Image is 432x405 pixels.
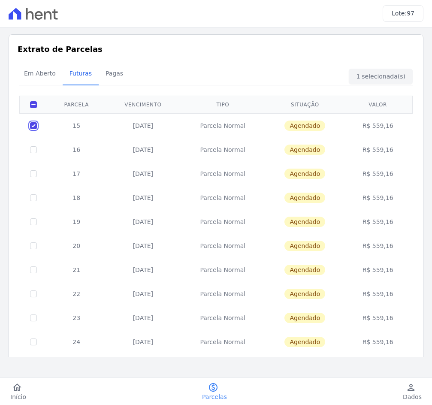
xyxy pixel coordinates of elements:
th: Parcela [47,96,106,113]
td: Parcela Normal [180,234,266,258]
th: Vencimento [106,96,181,113]
td: Parcela Normal [180,210,266,234]
td: 21 [47,258,106,282]
td: [DATE] [106,162,181,186]
td: R$ 559,16 [344,138,411,162]
td: R$ 559,16 [344,354,411,378]
td: [DATE] [106,306,181,330]
th: Valor [344,96,411,113]
td: 20 [47,234,106,258]
td: [DATE] [106,113,181,138]
a: Pagas [99,63,130,85]
td: [DATE] [106,138,181,162]
th: Tipo [180,96,266,113]
span: Agendado [284,241,325,251]
h3: Lote: [392,9,414,18]
span: Agendado [284,337,325,347]
td: Parcela Normal [180,306,266,330]
td: 25 [47,354,106,378]
td: R$ 559,16 [344,234,411,258]
td: Parcela Normal [180,354,266,378]
td: 17 [47,162,106,186]
span: Agendado [284,145,325,155]
i: home [12,382,22,393]
td: 22 [47,282,106,306]
i: paid [208,382,218,393]
th: Situação [266,96,345,113]
span: Agendado [284,217,325,227]
i: person [406,382,416,393]
span: Futuras [64,65,97,82]
h3: Extrato de Parcelas [18,43,414,55]
span: Em Aberto [19,65,61,82]
td: Parcela Normal [180,113,266,138]
td: 16 [47,138,106,162]
td: Parcela Normal [180,258,266,282]
td: 24 [47,330,106,354]
td: [DATE] [106,354,181,378]
td: 15 [47,113,106,138]
span: Agendado [284,289,325,299]
td: 23 [47,306,106,330]
td: 18 [47,186,106,210]
span: Início [10,393,26,401]
span: Pagas [100,65,128,82]
td: R$ 559,16 [344,113,411,138]
td: R$ 559,16 [344,186,411,210]
td: 19 [47,210,106,234]
td: R$ 559,16 [344,330,411,354]
a: personDados [393,382,432,401]
td: R$ 559,16 [344,162,411,186]
span: Agendado [284,265,325,275]
span: Agendado [284,193,325,203]
td: Parcela Normal [180,162,266,186]
td: Parcela Normal [180,282,266,306]
td: R$ 559,16 [344,282,411,306]
td: [DATE] [106,210,181,234]
td: R$ 559,16 [344,210,411,234]
span: 97 [407,10,414,17]
span: Agendado [284,313,325,323]
td: [DATE] [106,330,181,354]
a: Em Aberto [17,63,63,85]
td: Parcela Normal [180,138,266,162]
td: Parcela Normal [180,186,266,210]
td: [DATE] [106,282,181,306]
td: Parcela Normal [180,330,266,354]
td: [DATE] [106,234,181,258]
td: [DATE] [106,186,181,210]
a: Futuras [63,63,99,85]
td: R$ 559,16 [344,306,411,330]
span: Parcelas [202,393,227,401]
td: [DATE] [106,258,181,282]
span: Agendado [284,169,325,179]
td: R$ 559,16 [344,258,411,282]
span: Agendado [284,121,325,131]
span: Dados [403,393,422,401]
a: paidParcelas [192,382,237,401]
